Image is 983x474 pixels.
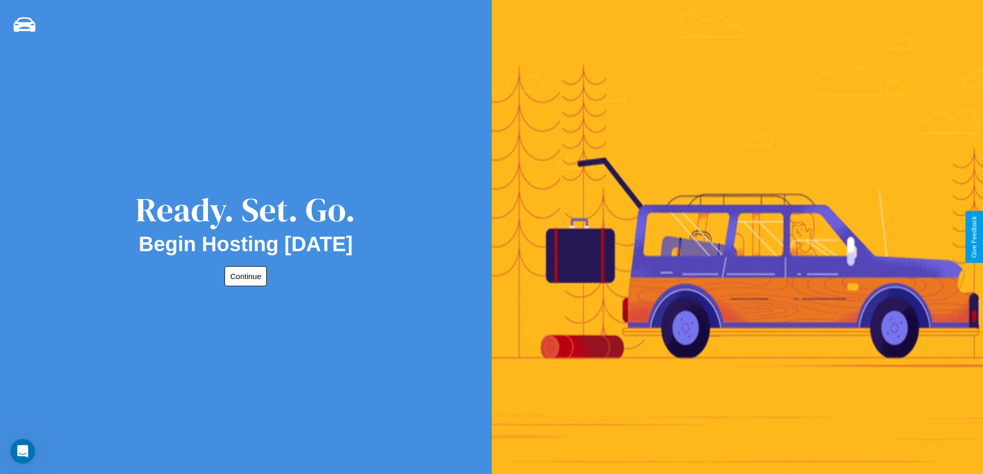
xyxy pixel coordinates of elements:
[139,233,353,256] h2: Begin Hosting [DATE]
[136,187,356,233] div: Ready. Set. Go.
[224,266,267,286] button: Continue
[971,216,978,258] div: Give Feedback
[10,439,35,464] iframe: Intercom live chat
